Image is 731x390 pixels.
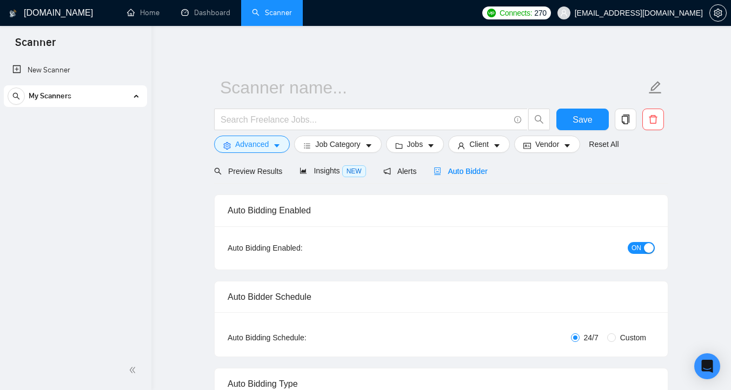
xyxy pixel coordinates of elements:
span: copy [615,115,636,124]
div: Auto Bidding Schedule: [228,332,370,344]
img: logo [9,5,17,22]
span: Job Category [315,138,360,150]
button: search [528,109,550,130]
div: Open Intercom Messenger [694,353,720,379]
span: NEW [342,165,366,177]
a: setting [709,9,727,17]
span: Vendor [535,138,559,150]
span: Scanner [6,35,64,57]
span: double-left [129,365,139,375]
span: caret-down [365,142,373,150]
span: Save [573,113,592,126]
a: Reset All [589,138,619,150]
span: setting [710,9,726,17]
span: Custom [616,332,650,344]
button: setting [709,4,727,22]
span: Connects: [500,7,532,19]
span: My Scanners [29,85,71,107]
button: barsJob Categorycaret-down [294,136,381,153]
input: Search Freelance Jobs... [221,113,509,126]
span: 270 [534,7,546,19]
div: Auto Bidding Enabled: [228,242,370,254]
span: caret-down [273,142,281,150]
input: Scanner name... [220,74,646,101]
a: searchScanner [252,8,292,17]
img: upwork-logo.png [487,9,496,17]
span: info-circle [514,116,521,123]
span: idcard [523,142,531,150]
span: Alerts [383,167,417,176]
button: search [8,88,25,105]
span: search [8,92,24,100]
a: New Scanner [12,59,138,81]
span: Jobs [407,138,423,150]
span: edit [648,80,662,95]
span: Preview Results [214,167,282,176]
div: Auto Bidding Enabled [228,195,655,226]
a: homeHome [127,8,160,17]
div: Auto Bidder Schedule [228,281,655,312]
span: Auto Bidder [434,167,487,176]
span: area-chart [300,167,307,174]
span: ON [632,242,641,254]
span: folder [395,142,403,150]
button: delete [642,109,664,130]
span: bars [303,142,311,150]
span: caret-down [563,142,571,150]
a: dashboardDashboard [181,8,230,17]
span: caret-down [427,142,435,150]
button: userClientcaret-down [448,136,510,153]
span: caret-down [493,142,501,150]
span: Advanced [235,138,269,150]
span: robot [434,167,441,175]
span: user [560,9,568,17]
span: Insights [300,166,365,175]
span: search [529,115,549,124]
span: 24/7 [580,332,603,344]
li: My Scanners [4,85,147,111]
span: user [457,142,465,150]
span: setting [223,142,231,150]
span: delete [643,115,663,124]
button: idcardVendorcaret-down [514,136,580,153]
button: Save [556,109,609,130]
button: settingAdvancedcaret-down [214,136,290,153]
li: New Scanner [4,59,147,81]
button: copy [615,109,636,130]
span: Client [469,138,489,150]
button: folderJobscaret-down [386,136,444,153]
span: notification [383,167,391,175]
span: search [214,167,222,175]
